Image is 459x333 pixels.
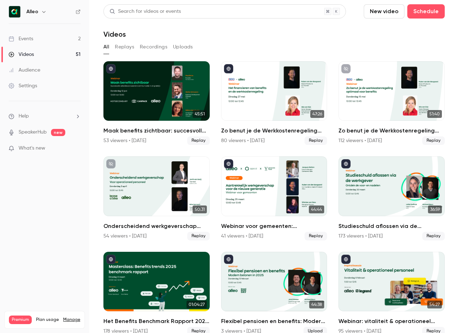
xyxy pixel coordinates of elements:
div: 112 viewers • [DATE] [338,137,382,144]
div: Audience [9,67,40,74]
span: Replay [305,232,327,240]
span: Help [19,113,29,120]
div: 53 viewers • [DATE] [103,137,146,144]
span: 54:27 [427,301,442,308]
span: Premium [9,316,32,324]
span: 51:40 [427,110,442,118]
span: 45:51 [193,110,207,118]
span: Replay [305,136,327,145]
h6: Alleo [26,8,38,15]
button: Schedule [407,4,445,19]
span: Replay [187,232,210,240]
span: 01:04:27 [187,301,207,308]
div: Settings [9,82,37,89]
li: help-dropdown-opener [9,113,81,120]
li: Zo benut je de Werkkostenregeling optimaal voor benefits [338,61,445,145]
span: 44:44 [309,205,324,213]
div: 41 viewers • [DATE] [221,233,263,240]
button: published [341,159,351,168]
h2: Flexibel pensioen en benefits: Modern belonen in [DATE] [221,317,327,326]
button: Uploads [173,41,193,53]
span: new [51,129,65,136]
span: 50:31 [193,205,207,213]
button: New video [364,4,404,19]
div: 173 viewers • [DATE] [338,233,383,240]
div: Search for videos or events [109,8,181,15]
a: SpeakerHub [19,129,47,136]
button: published [106,255,116,264]
h2: Webinar: vitaliteit & operationeel personeel x Legrand [338,317,445,326]
button: published [106,64,116,73]
a: 44:44Webinar voor gemeenten: aantrekkelijk werkgeverschap voor de nieuwe generatie41 viewers • [D... [221,156,327,240]
div: Videos [9,51,34,58]
a: 36:59Studieschuld aflossen via de werkgever173 viewers • [DATE]Replay [338,156,445,240]
iframe: Noticeable Trigger [72,145,81,152]
li: Maak benefits zichtbaar: succesvolle arbeidsvoorwaarden communicatie in de praktijk [103,61,210,145]
button: unpublished [106,159,116,168]
a: Manage [63,317,80,323]
a: 51:40Zo benut je de Werkkostenregeling optimaal voor benefits112 viewers • [DATE]Replay [338,61,445,145]
section: Videos [103,4,445,329]
h2: Studieschuld aflossen via de werkgever [338,222,445,230]
a: 45:51Maak benefits zichtbaar: succesvolle arbeidsvoorwaarden communicatie in de praktijk53 viewer... [103,61,210,145]
h1: Videos [103,30,126,38]
span: What's new [19,145,45,152]
a: 47:26Zo benut je de Werkkostenregeling optimaal voor benefits80 viewers • [DATE]Replay [221,61,327,145]
li: Studieschuld aflossen via de werkgever [338,156,445,240]
button: published [341,255,351,264]
h2: Zo benut je de Werkkostenregeling optimaal voor benefits [221,126,327,135]
div: Events [9,35,33,42]
button: published [224,255,233,264]
h2: Zo benut je de Werkkostenregeling optimaal voor benefits [338,126,445,135]
span: Replay [422,232,445,240]
button: All [103,41,109,53]
h2: Onderscheidend werkgeverschap voor operationeel personeel [103,222,210,230]
h2: Webinar voor gemeenten: aantrekkelijk werkgeverschap voor de nieuwe generatie [221,222,327,230]
a: 50:31Onderscheidend werkgeverschap voor operationeel personeel54 viewers • [DATE]Replay [103,156,210,240]
span: Plan usage [36,317,59,323]
li: Webinar voor gemeenten: aantrekkelijk werkgeverschap voor de nieuwe generatie [221,156,327,240]
span: 36:59 [428,205,442,213]
img: Alleo [9,6,20,17]
li: Zo benut je de Werkkostenregeling optimaal voor benefits [221,61,327,145]
span: Replay [187,136,210,145]
h2: Maak benefits zichtbaar: succesvolle arbeidsvoorwaarden communicatie in de praktijk [103,126,210,135]
span: 44:38 [309,301,324,308]
span: Replay [422,136,445,145]
button: published [224,159,233,168]
div: 54 viewers • [DATE] [103,233,147,240]
button: published [224,64,233,73]
div: 80 viewers • [DATE] [221,137,265,144]
h2: Het Benefits Benchmark Rapport 2025 - hoe verhoudt jouw organisatie zich tot de benchmark? [103,317,210,326]
li: Onderscheidend werkgeverschap voor operationeel personeel [103,156,210,240]
button: Replays [115,41,134,53]
button: Recordings [140,41,167,53]
button: unpublished [341,64,351,73]
span: 47:26 [310,110,324,118]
